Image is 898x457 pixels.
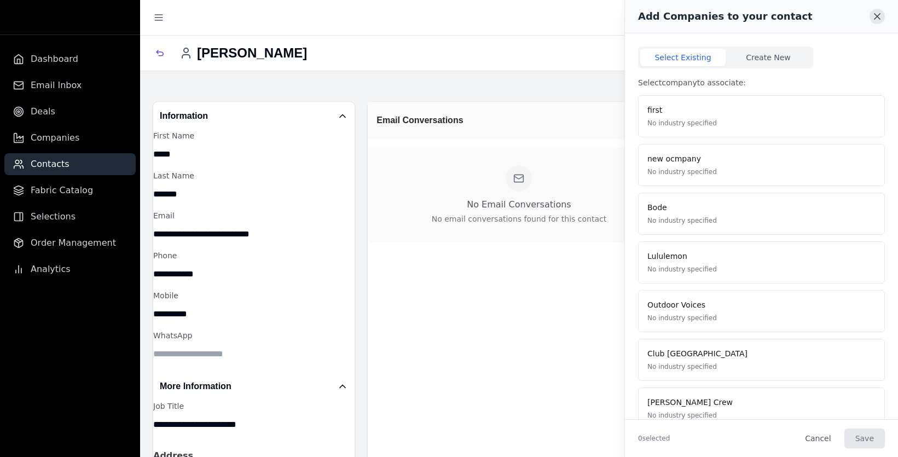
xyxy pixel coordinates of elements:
span: Order Management [31,236,116,250]
a: Order Management [4,232,136,254]
p: Lululemon [647,251,717,262]
a: Deals [4,101,136,123]
p: first [647,105,717,116]
p: Outdoor Voices [647,299,717,311]
h2: Add Companies to your contact [638,9,813,24]
span: Dashboard [31,53,78,66]
button: Cancel [796,429,839,448]
p: No industry specified [647,264,717,274]
span: Analytics [31,263,71,276]
p: WhatsApp [153,330,355,342]
span: Email Inbox [31,79,82,92]
h2: Information [160,108,208,124]
h2: Email Conversations [376,113,463,128]
span: Companies [31,131,79,144]
p: Email [153,210,355,222]
p: Phone [153,250,355,262]
p: Bode [647,202,717,213]
p: No industry specified [647,362,748,372]
p: No industry specified [647,167,717,177]
a: Selections [4,206,136,228]
p: Mobile [153,290,355,302]
p: Club [GEOGRAPHIC_DATA] [647,348,748,360]
p: First Name [153,130,355,142]
span: Deals [31,105,55,118]
span: Contacts [31,158,69,171]
p: [PERSON_NAME] Crew [647,397,733,408]
button: Toggle sidebar [149,8,169,27]
p: No Email Conversations [376,198,661,211]
a: Fabric Catalog [4,180,136,201]
p: new ocmpany [647,153,717,165]
a: Companies [4,127,136,149]
p: Select company to associate: [638,77,885,89]
p: No industry specified [647,118,717,128]
span: Fabric Catalog [31,184,93,197]
button: Select Existing [640,49,726,66]
p: Last Name [153,170,355,182]
p: No industry specified [647,410,733,420]
button: Create New [726,49,811,66]
a: Contacts [4,153,136,175]
span: Selections [31,210,76,223]
a: Dashboard [4,48,136,70]
p: Job Title [153,401,355,412]
a: Email Inbox [4,74,136,96]
h1: [PERSON_NAME] [179,45,307,61]
p: No email conversations found for this contact [376,213,661,225]
button: Save [844,429,885,448]
p: 0 selected [638,434,670,443]
p: No industry specified [647,216,717,225]
p: No industry specified [647,313,717,323]
a: Analytics [4,258,136,280]
h2: More Information [160,379,231,394]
